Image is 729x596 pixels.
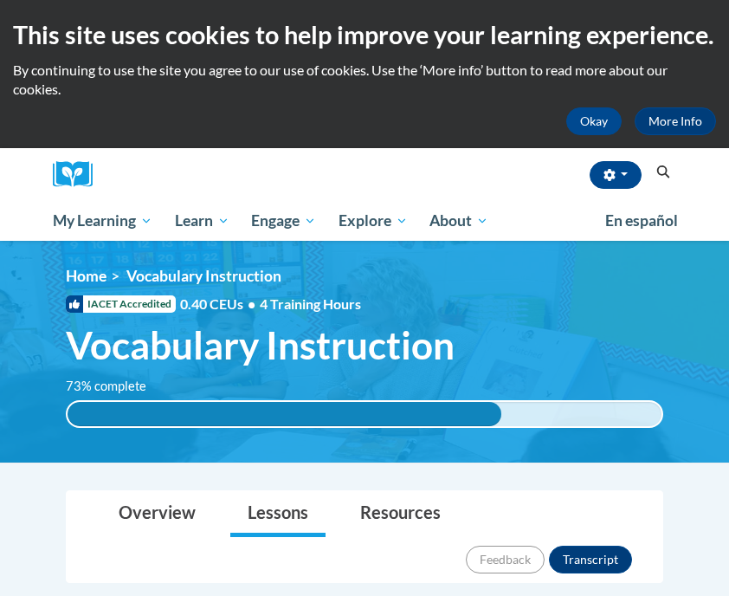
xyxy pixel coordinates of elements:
label: 73% complete [66,377,165,396]
a: En español [594,203,689,239]
a: Lessons [230,491,326,537]
a: About [419,201,500,241]
span: Vocabulary Instruction [126,267,281,285]
span: Explore [339,211,408,231]
button: Transcript [549,546,632,573]
a: My Learning [42,201,164,241]
a: Engage [240,201,327,241]
button: Okay [566,107,622,135]
a: Learn [164,201,241,241]
span: En español [605,211,678,230]
span: My Learning [53,211,152,231]
span: About [429,211,488,231]
p: By continuing to use the site you agree to our use of cookies. Use the ‘More info’ button to read... [13,61,716,99]
span: IACET Accredited [66,295,176,313]
a: Explore [327,201,419,241]
button: Feedback [466,546,545,573]
span: • [248,295,255,312]
span: Learn [175,211,229,231]
span: 0.40 CEUs [180,295,260,314]
a: More Info [635,107,716,135]
span: Engage [251,211,316,231]
div: Main menu [40,201,689,241]
span: 4 Training Hours [260,295,361,312]
img: Logo brand [53,161,105,188]
div: 73% complete [68,402,501,426]
a: Overview [101,491,213,537]
button: Search [650,162,676,183]
button: Account Settings [590,161,642,189]
a: Resources [343,491,458,537]
a: Cox Campus [53,161,105,188]
h2: This site uses cookies to help improve your learning experience. [13,17,716,52]
span: Vocabulary Instruction [66,322,455,368]
a: Home [66,267,106,285]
